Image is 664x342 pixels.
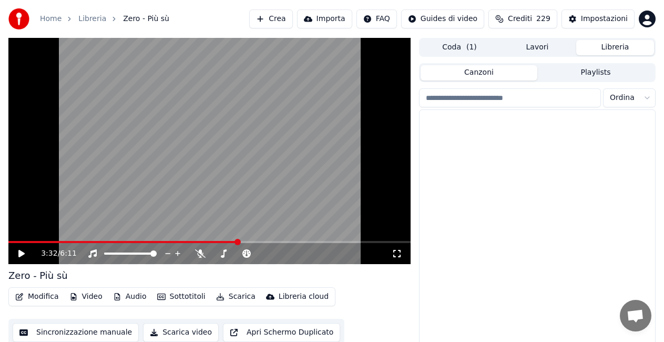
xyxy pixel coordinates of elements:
[297,9,352,28] button: Importa
[537,65,654,81] button: Playlists
[212,289,260,304] button: Scarica
[41,248,66,259] div: /
[8,268,68,283] div: Zero - Più sù
[8,8,29,29] img: youka
[123,14,169,24] span: Zero - Più sù
[78,14,106,24] a: Libreria
[561,9,635,28] button: Impostazioni
[41,248,57,259] span: 3:32
[60,248,76,259] span: 6:11
[65,289,107,304] button: Video
[13,323,139,342] button: Sincronizzazione manuale
[576,40,654,55] button: Libreria
[153,289,210,304] button: Sottotitoli
[421,65,537,81] button: Canzoni
[40,14,169,24] nav: breadcrumb
[143,323,219,342] button: Scarica video
[508,14,532,24] span: Crediti
[488,9,557,28] button: Crediti229
[421,40,498,55] button: Coda
[401,9,484,28] button: Guides di video
[223,323,340,342] button: Apri Schermo Duplicato
[40,14,62,24] a: Home
[536,14,550,24] span: 229
[466,42,477,53] span: ( 1 )
[620,300,651,331] a: Aprire la chat
[581,14,628,24] div: Impostazioni
[11,289,63,304] button: Modifica
[610,93,635,103] span: Ordina
[498,40,576,55] button: Lavori
[249,9,292,28] button: Crea
[109,289,151,304] button: Audio
[356,9,397,28] button: FAQ
[279,291,329,302] div: Libreria cloud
